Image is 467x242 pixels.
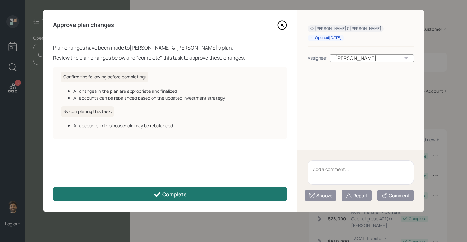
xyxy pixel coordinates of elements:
[330,54,414,62] div: [PERSON_NAME]
[73,88,279,94] div: All changes in the plan are appropriate and finalized
[53,44,287,51] div: Plan changes have been made to [PERSON_NAME] & [PERSON_NAME] 's plan.
[310,35,342,41] div: Opened [DATE]
[342,190,372,201] button: Report
[73,95,279,101] div: All accounts can be rebalanced based on the updated investment strategy
[377,190,414,201] button: Comment
[153,191,187,198] div: Complete
[308,55,327,61] div: Assignee:
[53,22,114,29] h4: Approve plan changes
[305,190,336,201] button: Snooze
[53,187,287,201] button: Complete
[346,192,368,199] div: Report
[53,54,287,62] div: Review the plan changes below and "complete" this task to approve these changes.
[310,26,381,31] div: [PERSON_NAME] & [PERSON_NAME]
[309,192,332,199] div: Snooze
[73,122,279,129] div: All accounts in this household may be rebalanced
[61,106,114,117] h6: By completing this task:
[61,72,148,82] h6: Confirm the following before completing:
[381,192,410,199] div: Comment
